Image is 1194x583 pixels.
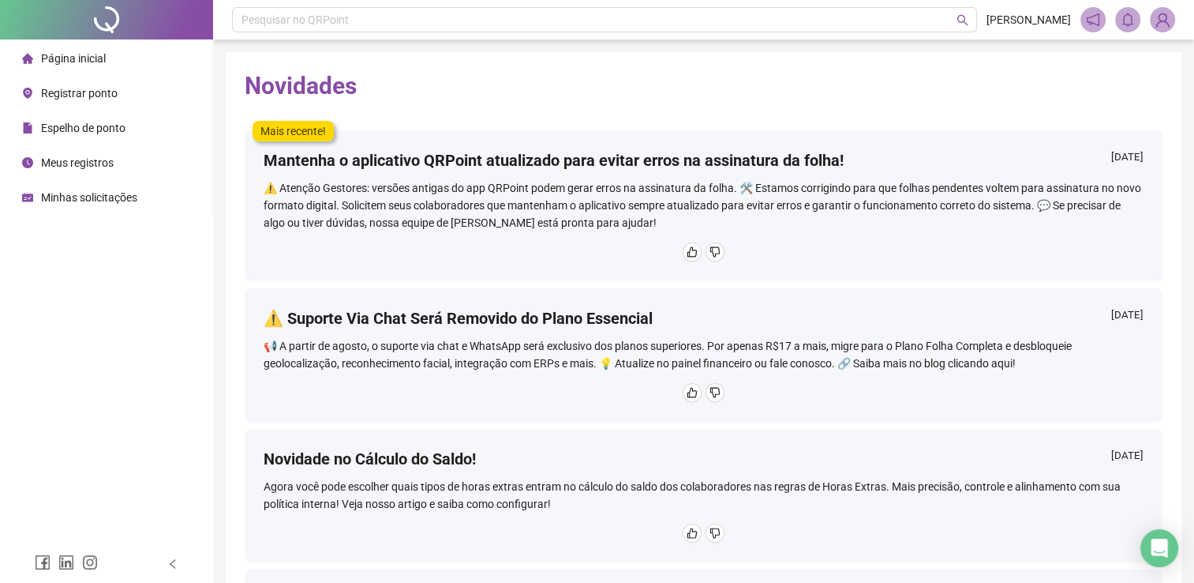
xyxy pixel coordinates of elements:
span: linkedin [58,555,74,570]
span: like [687,246,698,258]
span: Espelho de ponto [41,122,125,134]
span: dislike [709,528,721,539]
span: file [22,122,33,134]
h4: Novidade no Cálculo do Saldo! [264,448,476,470]
span: left [167,559,178,570]
span: Registrar ponto [41,87,118,100]
img: 92840 [1151,8,1174,32]
span: [PERSON_NAME] [986,11,1071,28]
span: bell [1121,13,1135,27]
div: [DATE] [1111,149,1143,169]
span: like [687,387,698,398]
span: clock-circle [22,157,33,168]
span: facebook [35,555,51,570]
span: dislike [709,387,721,398]
div: ⚠️ Atenção Gestores: versões antigas do app QRPoint podem gerar erros na assinatura da folha. 🛠️ ... [264,179,1143,231]
h4: Mantenha o aplicativo QRPoint atualizado para evitar erros na assinatura da folha! [264,149,844,171]
span: notification [1086,13,1100,27]
div: Open Intercom Messenger [1140,529,1178,567]
span: like [687,528,698,539]
span: schedule [22,192,33,203]
span: instagram [82,555,98,570]
span: environment [22,88,33,99]
div: 📢 A partir de agosto, o suporte via chat e WhatsApp será exclusivo dos planos superiores. Por ape... [264,337,1143,372]
h4: ⚠️ Suporte Via Chat Será Removido do Plano Essencial [264,307,653,329]
span: search [956,14,968,26]
div: [DATE] [1111,307,1143,327]
h2: Novidades [245,71,1162,101]
span: home [22,53,33,64]
label: Mais recente! [253,121,334,141]
span: Minhas solicitações [41,191,137,204]
div: Agora você pode escolher quais tipos de horas extras entram no cálculo do saldo dos colaboradores... [264,478,1143,513]
span: Página inicial [41,52,106,65]
div: [DATE] [1111,448,1143,468]
span: Meus registros [41,156,114,169]
span: dislike [709,246,721,258]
